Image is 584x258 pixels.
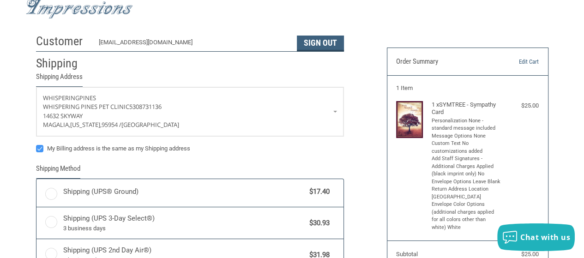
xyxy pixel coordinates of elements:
span: Whispering [43,94,79,102]
span: 95954 / [102,120,121,129]
span: $30.93 [305,218,330,228]
button: Chat with us [497,223,575,251]
h2: Shipping [36,56,90,71]
h4: 1 x SYMTREE - Sympathy Card [432,101,501,116]
span: Whispering Pines Pet Clinic [43,102,129,111]
label: My Billing address is the same as my Shipping address [36,145,344,152]
span: $25.00 [521,251,539,258]
span: Pines [79,94,96,102]
h3: 1 Item [396,84,539,92]
a: Enter or select a different address [36,87,343,136]
span: Chat with us [520,232,570,242]
span: Magalia, [43,120,70,129]
span: Shipping (UPS® Ground) [63,186,305,197]
li: Custom Text No customizations added [432,140,501,155]
h2: Customer [36,34,90,49]
span: 3 business days [63,224,305,233]
span: $17.40 [305,186,330,197]
span: 14632 Skyway [43,112,83,120]
li: Personalization None - standard message included [432,117,501,132]
span: 5308731136 [129,102,162,111]
li: Add Staff Signatures - Additional Charges Applied (black imprint only) No [432,155,501,178]
button: Sign Out [297,36,344,51]
div: [EMAIL_ADDRESS][DOMAIN_NAME] [99,38,288,51]
div: $25.00 [503,101,539,110]
li: Envelope Color Options (additional charges applied for all colors other than white) White [432,201,501,231]
li: Return Address Location [GEOGRAPHIC_DATA] [432,186,501,201]
span: Subtotal [396,251,418,258]
span: [US_STATE], [70,120,102,129]
span: [GEOGRAPHIC_DATA] [121,120,179,129]
legend: Shipping Address [36,72,83,87]
h3: Order Summary [396,57,493,66]
li: Message Options None [432,132,501,140]
li: Envelope Options Leave Blank [432,178,501,186]
span: Shipping (UPS 3-Day Select®) [63,213,305,233]
a: Edit Cart [493,57,539,66]
legend: Shipping Method [36,163,80,179]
